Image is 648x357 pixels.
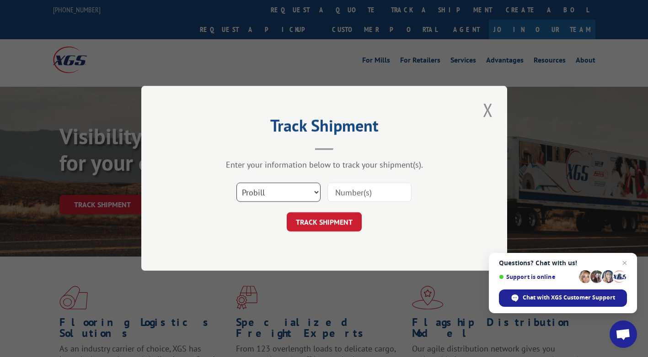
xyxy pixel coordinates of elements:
[499,273,576,280] span: Support is online
[480,97,496,122] button: Close modal
[499,259,627,267] span: Questions? Chat with us!
[327,183,412,202] input: Number(s)
[287,213,362,232] button: TRACK SHIPMENT
[523,294,615,302] span: Chat with XGS Customer Support
[187,160,461,170] div: Enter your information below to track your shipment(s).
[187,119,461,136] h2: Track Shipment
[610,320,637,348] a: Open chat
[499,289,627,307] span: Chat with XGS Customer Support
